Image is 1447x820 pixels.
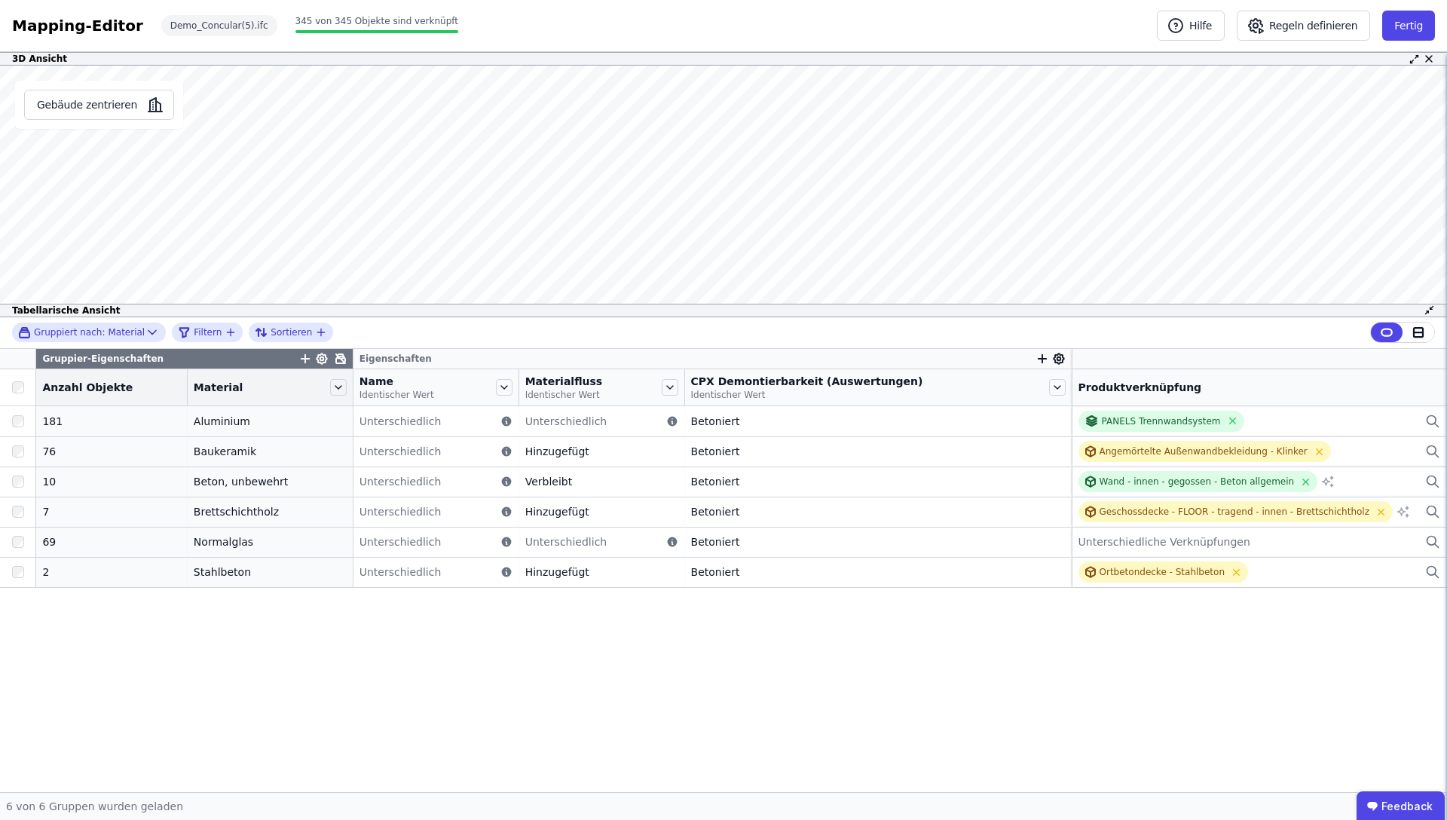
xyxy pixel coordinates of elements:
[359,444,442,459] span: Unterschiedlich
[525,389,603,401] span: Identischer Wert
[42,444,180,459] div: 76
[161,15,277,36] div: Demo_Concular(5).ifc
[359,353,432,365] span: Eigenschaften
[1100,506,1369,518] div: Geschossdecke - FLOOR - tragend - innen - Brettschichtholz
[1102,415,1221,427] div: PANELS Trennwandsystem
[359,414,442,429] span: Unterschiedlich
[12,53,67,65] span: 3D Ansicht
[1100,445,1308,457] div: Angemörtelte Außenwandbekleidung - Klinker
[1100,566,1225,578] div: Ortbetondecke - Stahlbeton
[359,534,442,549] span: Unterschiedlich
[42,353,164,365] span: Gruppier-Eigenschaften
[691,534,1065,549] div: Betoniert
[194,380,243,395] span: Material
[34,326,105,338] span: Gruppiert nach:
[691,414,1065,429] div: Betoniert
[525,444,678,459] div: Hinzugefügt
[255,323,327,341] button: Sortieren
[194,474,347,489] div: Beton, unbewehrt
[525,374,603,389] span: Materialfluss
[295,16,458,26] span: 345 von 345 Objekte sind verknüpft
[1100,476,1295,488] div: Wand - innen - gegossen - Beton allgemein
[525,565,678,580] div: Hinzugefügt
[359,565,442,580] span: Unterschiedlich
[194,414,347,429] div: Aluminium
[1078,380,1441,395] div: Produktverknüpfung
[359,374,434,389] span: Name
[42,504,180,519] div: 7
[194,444,347,459] div: Baukeramik
[1237,11,1370,41] button: Regeln definieren
[691,444,1065,459] div: Betoniert
[194,326,222,338] span: Filtern
[178,323,237,341] button: filter_by
[525,474,678,489] div: Verbleibt
[1078,534,1250,549] span: Unterschiedliche Verknüpfungen
[525,504,678,519] div: Hinzugefügt
[42,414,180,429] div: 181
[12,15,143,36] div: Mapping-Editor
[359,504,442,519] span: Unterschiedlich
[1157,11,1225,41] button: Hilfe
[42,380,133,395] span: Anzahl Objekte
[194,534,347,549] div: Normalglas
[359,389,434,401] span: Identischer Wert
[691,504,1065,519] div: Betoniert
[12,304,120,317] span: Tabellarische Ansicht
[525,534,607,549] span: Unterschiedlich
[42,534,180,549] div: 69
[194,504,347,519] div: Brettschichtholz
[271,326,312,338] span: Sortieren
[691,389,923,401] span: Identischer Wert
[691,474,1065,489] div: Betoniert
[691,374,923,389] span: CPX Demontierbarkeit (Auswertungen)
[194,565,347,580] div: Stahlbeton
[42,565,180,580] div: 2
[525,414,607,429] span: Unterschiedlich
[24,90,174,120] button: Gebäude zentrieren
[691,565,1065,580] div: Betoniert
[1382,11,1435,41] button: Fertig
[359,474,442,489] span: Unterschiedlich
[18,326,145,339] div: Material
[42,474,180,489] div: 10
